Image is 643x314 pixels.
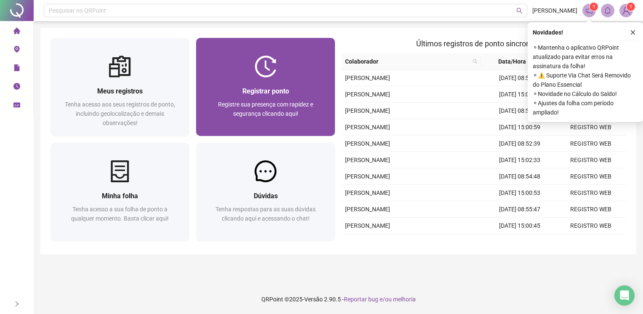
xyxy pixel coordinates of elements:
span: Tenha respostas para as suas dúvidas clicando aqui e acessando o chat! [215,206,316,222]
span: file [13,61,20,77]
td: [DATE] 08:52:49 [484,70,555,86]
span: search [471,55,479,68]
td: [DATE] 09:00:00 [484,234,555,250]
span: schedule [13,98,20,114]
span: [PERSON_NAME] [345,206,390,213]
span: Reportar bug e/ou melhoria [344,296,416,303]
td: [DATE] 15:00:59 [484,119,555,136]
span: [PERSON_NAME] [345,189,390,196]
span: Tenha acesso a sua folha de ponto a qualquer momento. Basta clicar aqui! [71,206,169,222]
span: clock-circle [13,79,20,96]
a: DúvidasTenha respostas para as suas dúvidas clicando aqui e acessando o chat! [196,143,335,241]
td: REGISTRO WEB [555,152,626,168]
span: ⚬ ⚠️ Suporte Via Chat Será Removido do Plano Essencial [533,71,638,89]
span: close [630,29,636,35]
span: Versão [304,296,323,303]
span: [PERSON_NAME] [345,140,390,147]
span: [PERSON_NAME] [345,173,390,180]
th: Data/Hora [481,53,550,70]
footer: QRPoint © 2025 - 2.90.5 - [34,285,643,314]
span: [PERSON_NAME] [345,107,390,114]
span: [PERSON_NAME] [345,222,390,229]
span: ⚬ Mantenha o aplicativo QRPoint atualizado para evitar erros na assinatura da folha! [533,43,638,71]
td: REGISTRO MANUAL [555,234,626,250]
td: [DATE] 15:05:37 [484,86,555,103]
span: ⚬ Novidade no Cálculo do Saldo! [533,89,638,98]
span: Meus registros [97,87,143,95]
span: Data/Hora [484,57,540,66]
span: Minha folha [102,192,138,200]
span: Registre sua presença com rapidez e segurança clicando aqui! [218,101,313,117]
td: [DATE] 15:00:45 [484,218,555,234]
td: [DATE] 15:00:53 [484,185,555,201]
span: [PERSON_NAME] [345,157,390,163]
td: [DATE] 08:54:48 [484,168,555,185]
sup: Atualize o seu contato no menu Meus Dados [627,3,635,11]
span: Colaborador [345,57,469,66]
span: environment [13,42,20,59]
span: ⚬ Ajustes da folha com período ampliado! [533,98,638,117]
a: Meus registrosTenha acesso aos seus registros de ponto, incluindo geolocalização e demais observa... [50,38,189,136]
span: [PERSON_NAME] [345,124,390,130]
span: 1 [630,4,632,10]
td: [DATE] 08:53:46 [484,103,555,119]
span: [PERSON_NAME] [345,75,390,81]
td: REGISTRO WEB [555,168,626,185]
td: REGISTRO WEB [555,185,626,201]
sup: 1 [590,3,598,11]
span: 1 [593,4,595,10]
span: notification [585,7,593,14]
span: Tenha acesso aos seus registros de ponto, incluindo geolocalização e demais observações! [65,101,175,126]
span: [PERSON_NAME] [345,91,390,98]
span: right [14,301,20,307]
td: REGISTRO WEB [555,218,626,234]
span: Registrar ponto [242,87,289,95]
td: [DATE] 08:55:47 [484,201,555,218]
span: search [516,8,523,14]
td: REGISTRO WEB [555,136,626,152]
span: bell [604,7,611,14]
td: [DATE] 15:02:33 [484,152,555,168]
img: 92937 [620,4,632,17]
a: Minha folhaTenha acesso a sua folha de ponto a qualquer momento. Basta clicar aqui! [50,143,189,241]
span: home [13,24,20,40]
span: Últimos registros de ponto sincronizados [416,39,552,48]
td: REGISTRO WEB [555,201,626,218]
td: [DATE] 08:52:39 [484,136,555,152]
span: Novidades ! [533,28,563,37]
div: Open Intercom Messenger [614,285,635,306]
span: [PERSON_NAME] [532,6,577,15]
td: REGISTRO WEB [555,119,626,136]
span: search [473,59,478,64]
a: Registrar pontoRegistre sua presença com rapidez e segurança clicando aqui! [196,38,335,136]
span: Dúvidas [254,192,278,200]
